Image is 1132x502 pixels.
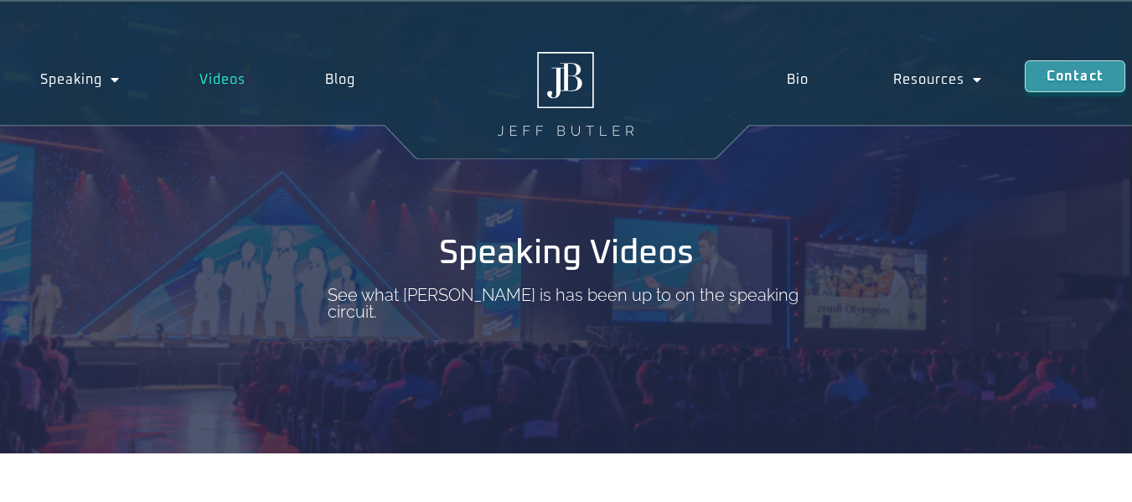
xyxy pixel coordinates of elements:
[286,60,395,99] a: Blog
[439,236,694,270] h1: Speaking Videos
[745,60,851,99] a: Bio
[1025,60,1125,92] a: Contact
[851,60,1025,99] a: Resources
[1047,70,1104,83] span: Contact
[328,287,805,320] p: See what [PERSON_NAME] is has been up to on the speaking circuit.
[745,60,1025,99] nav: Menu
[159,60,285,99] a: Videos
